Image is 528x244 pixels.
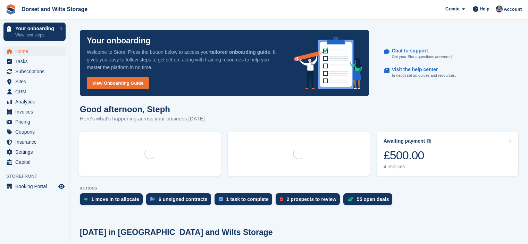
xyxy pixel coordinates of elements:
div: Awaiting payment [384,138,425,144]
span: Home [15,47,57,56]
span: Storefront [6,173,69,180]
img: icon-info-grey-7440780725fd019a000dd9b08b2336e03edf1995a4989e88bcd33f0948082b44.svg [427,139,431,143]
span: Invoices [15,107,57,117]
a: Awaiting payment £500.00 4 invoices [377,132,518,176]
img: move_ins_to_allocate_icon-fdf77a2bb77ea45bf5b3d319d69a93e2d87916cf1d5bf7949dd705db3b84f3ca.svg [84,197,88,201]
span: Tasks [15,57,57,66]
p: Your onboarding [15,26,57,31]
div: 1 task to complete [226,196,269,202]
h1: Good afternoon, Steph [80,104,205,114]
span: Help [480,6,489,12]
a: menu [3,147,66,157]
a: 6 unsigned contracts [146,193,215,209]
img: Steph Chick [496,6,503,12]
a: Preview store [57,182,66,191]
img: stora-icon-8386f47178a22dfd0bd8f6a31ec36ba5ce8667c1dd55bd0f319d3a0aa187defe.svg [6,4,16,15]
p: Get your Stora questions answered. [392,54,453,60]
img: prospect-51fa495bee0391a8d652442698ab0144808aea92771e9ea1ae160a38d050c398.svg [280,197,283,201]
div: 4 invoices [384,164,431,170]
span: Create [445,6,459,12]
img: deal-1b604bf984904fb50ccaf53a9ad4b4a5d6e5aea283cecdc64d6e3604feb123c2.svg [347,197,353,202]
a: 1 move in to allocate [80,193,146,209]
img: task-75834270c22a3079a89374b754ae025e5fb1db73e45f91037f5363f120a921f8.svg [219,197,223,201]
span: Subscriptions [15,67,57,76]
span: Sites [15,77,57,86]
div: 6 unsigned contracts [159,196,208,202]
p: Here's what's happening across your business [DATE] [80,115,205,123]
a: 2 prospects to review [276,193,343,209]
span: Capital [15,157,57,167]
a: Chat to support Get your Stora questions answered. [384,44,511,64]
p: Your onboarding [87,37,151,45]
a: menu [3,117,66,127]
a: menu [3,47,66,56]
span: Account [504,6,522,13]
img: onboarding-info-6c161a55d2c0e0a8cae90662b2fe09162a5109e8cc188191df67fb4f79e88e88.svg [294,37,362,89]
span: CRM [15,87,57,96]
div: £500.00 [384,148,431,162]
div: 1 move in to allocate [91,196,139,202]
a: menu [3,137,66,147]
a: menu [3,57,66,66]
a: Visit the help center In-depth set up guides and resources. [384,63,511,82]
span: Analytics [15,97,57,107]
a: menu [3,77,66,86]
h2: [DATE] in [GEOGRAPHIC_DATA] and Wilts Storage [80,228,273,237]
p: ACTIONS [80,186,518,191]
a: Your onboarding View next steps [3,23,66,41]
strong: tailored onboarding guide [210,49,270,55]
a: menu [3,157,66,167]
a: menu [3,182,66,191]
p: In-depth set up guides and resources. [392,73,456,78]
img: contract_signature_icon-13c848040528278c33f63329250d36e43548de30e8caae1d1a13099fd9432cc5.svg [150,197,155,201]
a: 55 open deals [343,193,396,209]
span: Pricing [15,117,57,127]
p: Chat to support [392,48,447,54]
a: 1 task to complete [215,193,276,209]
span: Coupons [15,127,57,137]
a: menu [3,97,66,107]
p: Welcome to Stora! Press the button below to access your . It gives you easy to follow steps to ge... [87,48,283,71]
div: 2 prospects to review [287,196,336,202]
a: View Onboarding Guide [87,77,149,89]
a: menu [3,107,66,117]
span: Settings [15,147,57,157]
p: Visit the help center [392,67,451,73]
a: menu [3,67,66,76]
div: 55 open deals [357,196,389,202]
a: menu [3,87,66,96]
p: View next steps [15,32,57,38]
a: Dorset and Wilts Storage [19,3,90,15]
span: Insurance [15,137,57,147]
span: Booking Portal [15,182,57,191]
a: menu [3,127,66,137]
